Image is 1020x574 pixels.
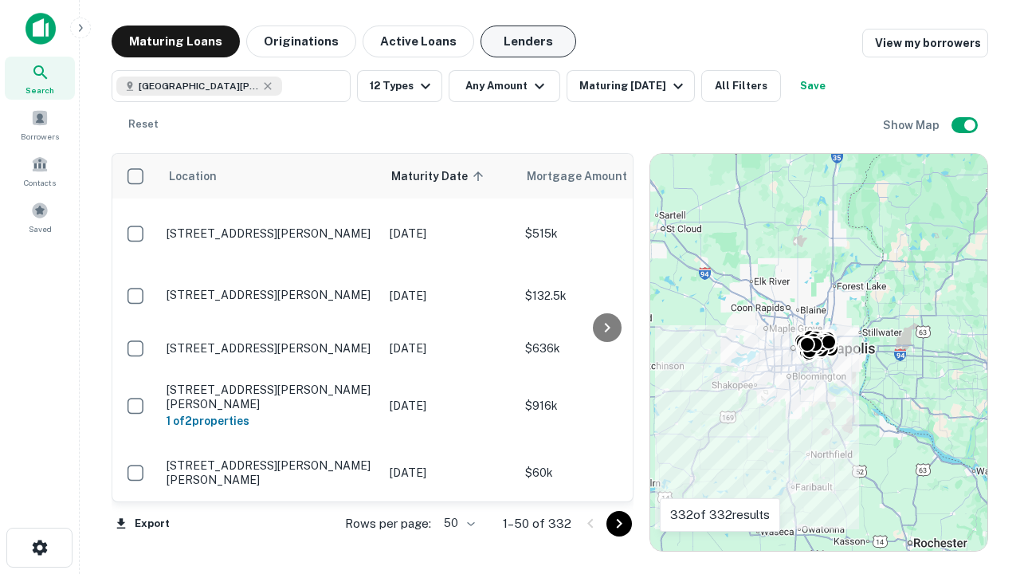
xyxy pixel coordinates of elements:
[112,26,240,57] button: Maturing Loans
[168,167,217,186] span: Location
[167,383,374,411] p: [STREET_ADDRESS][PERSON_NAME][PERSON_NAME]
[670,505,770,525] p: 332 of 332 results
[24,176,56,189] span: Contacts
[391,167,488,186] span: Maturity Date
[246,26,356,57] button: Originations
[5,103,75,146] a: Borrowers
[390,397,509,415] p: [DATE]
[345,514,431,533] p: Rows per page:
[167,458,374,487] p: [STREET_ADDRESS][PERSON_NAME][PERSON_NAME]
[25,13,56,45] img: capitalize-icon.png
[390,287,509,305] p: [DATE]
[25,84,54,96] span: Search
[167,226,374,241] p: [STREET_ADDRESS][PERSON_NAME]
[525,287,685,305] p: $132.5k
[940,446,1020,523] iframe: Chat Widget
[5,57,75,100] a: Search
[29,222,52,235] span: Saved
[579,77,688,96] div: Maturing [DATE]
[390,225,509,242] p: [DATE]
[167,412,374,430] h6: 1 of 2 properties
[517,154,692,199] th: Mortgage Amount
[437,512,477,535] div: 50
[449,70,560,102] button: Any Amount
[701,70,781,102] button: All Filters
[118,108,169,140] button: Reset
[382,154,517,199] th: Maturity Date
[650,154,987,551] div: 0 0
[363,26,474,57] button: Active Loans
[5,149,75,192] a: Contacts
[390,340,509,357] p: [DATE]
[862,29,988,57] a: View my borrowers
[390,464,509,482] p: [DATE]
[787,70,838,102] button: Save your search to get updates of matches that match your search criteria.
[159,154,382,199] th: Location
[525,225,685,242] p: $515k
[525,397,685,415] p: $916k
[525,464,685,482] p: $60k
[606,511,632,537] button: Go to next page
[503,514,571,533] p: 1–50 of 332
[139,79,258,93] span: [GEOGRAPHIC_DATA][PERSON_NAME], [GEOGRAPHIC_DATA], [GEOGRAPHIC_DATA]
[167,341,374,356] p: [STREET_ADDRESS][PERSON_NAME]
[527,167,648,186] span: Mortgage Amount
[21,130,59,143] span: Borrowers
[525,340,685,357] p: $636k
[5,195,75,238] a: Saved
[112,512,174,536] button: Export
[481,26,576,57] button: Lenders
[883,116,942,134] h6: Show Map
[167,288,374,302] p: [STREET_ADDRESS][PERSON_NAME]
[567,70,695,102] button: Maturing [DATE]
[357,70,442,102] button: 12 Types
